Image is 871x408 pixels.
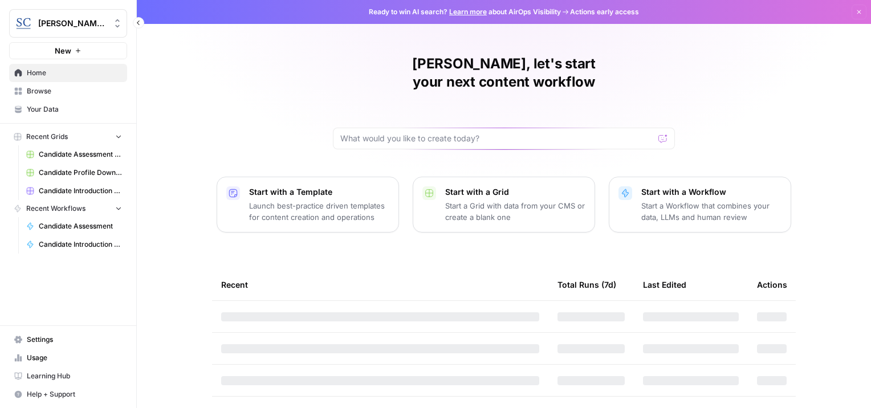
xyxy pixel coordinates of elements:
span: Home [27,68,122,78]
span: Candidate Introduction and Profile [39,239,122,250]
p: Start a Grid with data from your CMS or create a blank one [445,200,585,223]
span: Recent Grids [26,132,68,142]
p: Start a Workflow that combines your data, LLMs and human review [641,200,782,223]
span: Learning Hub [27,371,122,381]
button: Recent Workflows [9,200,127,217]
a: Learn more [449,7,487,16]
img: Stanton Chase Nashville Logo [13,13,34,34]
a: Candidate Introduction and Profile [21,235,127,254]
a: Your Data [9,100,127,119]
button: New [9,42,127,59]
a: Browse [9,82,127,100]
span: Help + Support [27,389,122,399]
a: Settings [9,331,127,349]
button: Workspace: Stanton Chase Nashville [9,9,127,38]
a: Candidate Assessment [21,217,127,235]
div: Total Runs (7d) [557,269,616,300]
span: Candidate Introduction Download Sheet [39,186,122,196]
span: Candidate Assessment Download Sheet [39,149,122,160]
a: Usage [9,349,127,367]
span: Ready to win AI search? about AirOps Visibility [369,7,561,17]
a: Candidate Introduction Download Sheet [21,182,127,200]
span: Settings [27,334,122,345]
div: Recent [221,269,539,300]
button: Start with a WorkflowStart a Workflow that combines your data, LLMs and human review [609,177,791,232]
h1: [PERSON_NAME], let's start your next content workflow [333,55,675,91]
button: Start with a GridStart a Grid with data from your CMS or create a blank one [413,177,595,232]
span: New [55,45,71,56]
p: Start with a Workflow [641,186,782,198]
a: Candidate Profile Download Sheet [21,164,127,182]
span: Usage [27,353,122,363]
span: Recent Workflows [26,203,86,214]
span: Actions early access [570,7,639,17]
p: Start with a Grid [445,186,585,198]
a: Candidate Assessment Download Sheet [21,145,127,164]
span: Candidate Assessment [39,221,122,231]
p: Launch best-practice driven templates for content creation and operations [249,200,389,223]
span: Browse [27,86,122,96]
button: Start with a TemplateLaunch best-practice driven templates for content creation and operations [217,177,399,232]
p: Start with a Template [249,186,389,198]
div: Actions [757,269,787,300]
button: Help + Support [9,385,127,403]
a: Home [9,64,127,82]
button: Recent Grids [9,128,127,145]
input: What would you like to create today? [340,133,654,144]
span: [PERSON_NAME] [GEOGRAPHIC_DATA] [38,18,107,29]
a: Learning Hub [9,367,127,385]
span: Your Data [27,104,122,115]
span: Candidate Profile Download Sheet [39,168,122,178]
div: Last Edited [643,269,686,300]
